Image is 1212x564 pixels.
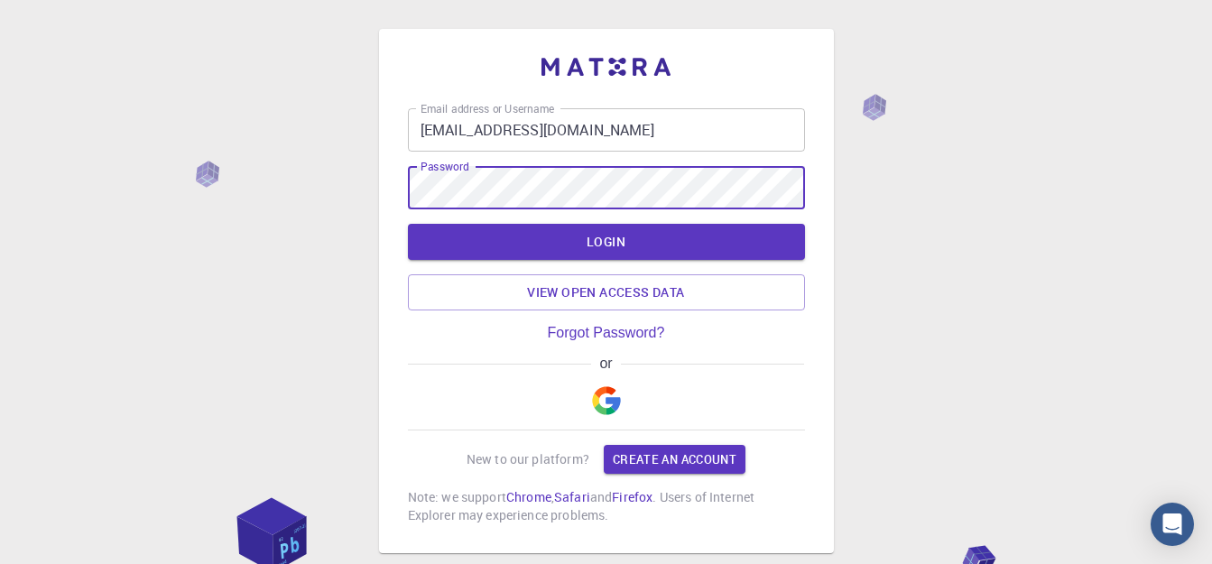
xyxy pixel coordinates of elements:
[592,386,621,415] img: Google
[408,488,805,524] p: Note: we support , and . Users of Internet Explorer may experience problems.
[554,488,590,505] a: Safari
[421,159,468,174] label: Password
[408,224,805,260] button: LOGIN
[506,488,551,505] a: Chrome
[421,101,554,116] label: Email address or Username
[612,488,652,505] a: Firefox
[591,356,621,372] span: or
[408,274,805,310] a: View open access data
[548,325,665,341] a: Forgot Password?
[1151,503,1194,546] div: Open Intercom Messenger
[467,450,589,468] p: New to our platform?
[604,445,745,474] a: Create an account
